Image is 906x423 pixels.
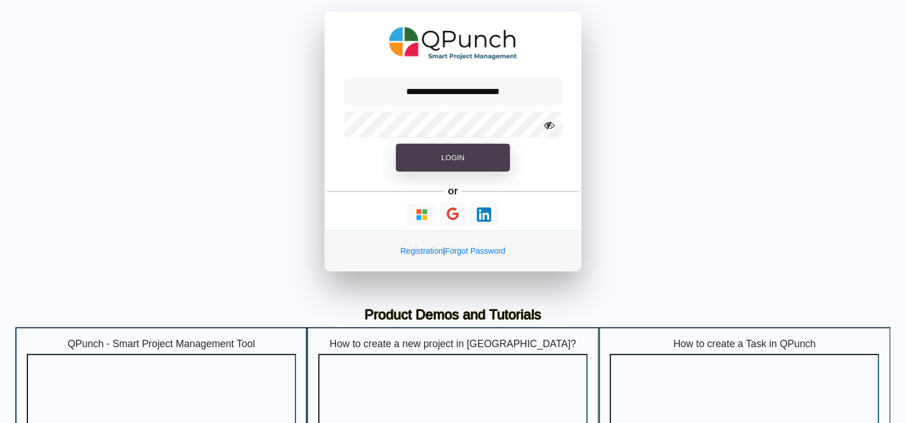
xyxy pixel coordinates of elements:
button: Continue With LinkedIn [469,204,499,226]
button: Continue With Microsoft Azure [407,204,437,226]
img: Loading... [477,208,491,222]
h5: How to create a Task in QPunch [610,338,879,350]
a: Forgot Password [445,246,505,255]
button: Login [396,144,510,172]
img: QPunch [389,23,517,64]
h3: Product Demos and Tutorials [24,307,882,323]
button: Continue With Google [439,203,467,226]
img: Loading... [415,208,429,222]
h5: or [446,183,460,199]
h5: QPunch - Smart Project Management Tool [27,338,296,350]
span: Login [442,153,464,162]
h5: How to create a new project in [GEOGRAPHIC_DATA]? [318,338,588,350]
div: | [325,230,581,271]
a: Registration [401,246,443,255]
